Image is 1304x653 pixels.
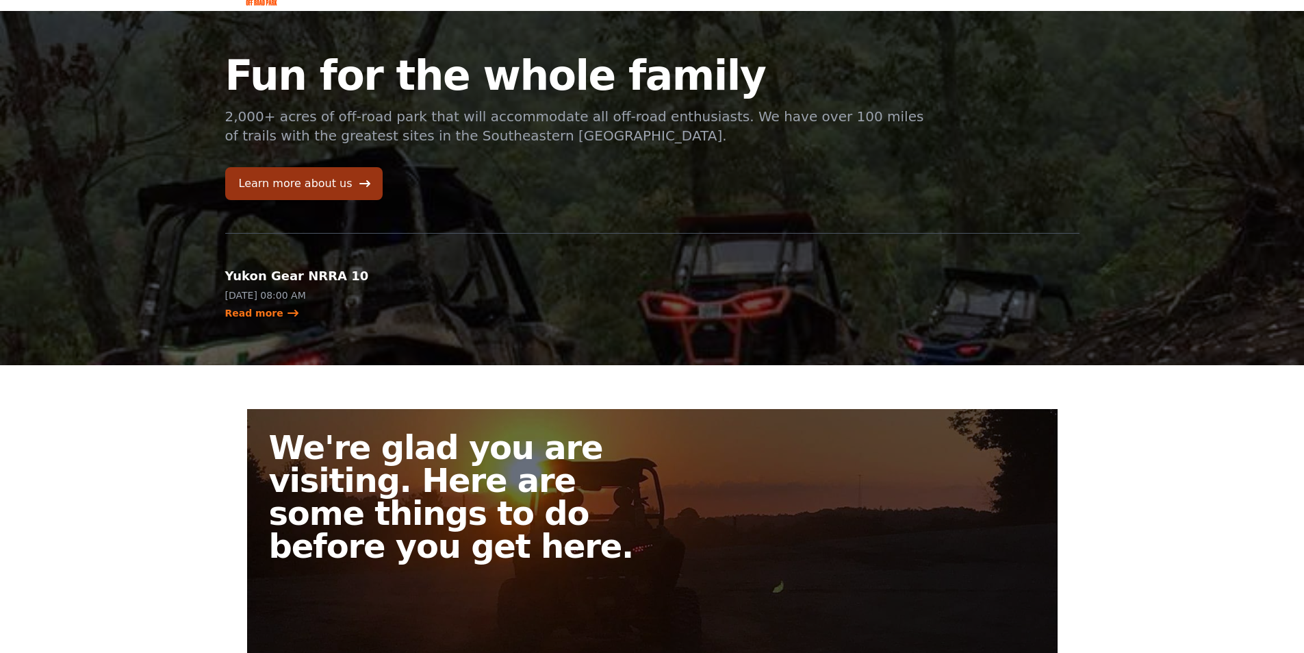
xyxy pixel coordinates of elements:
p: 2,000+ acres of off-road park that will accommodate all off-road enthusiasts. We have over 100 mi... [225,107,926,145]
p: [DATE] 08:00 AM [225,288,422,302]
h2: Yukon Gear NRRA 10 [225,267,422,286]
h2: We're glad you are visiting. Here are some things to do before you get here. [269,431,663,563]
a: Read more [225,306,300,320]
h1: Fun for the whole family [225,55,926,96]
a: Learn more about us [225,167,383,200]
